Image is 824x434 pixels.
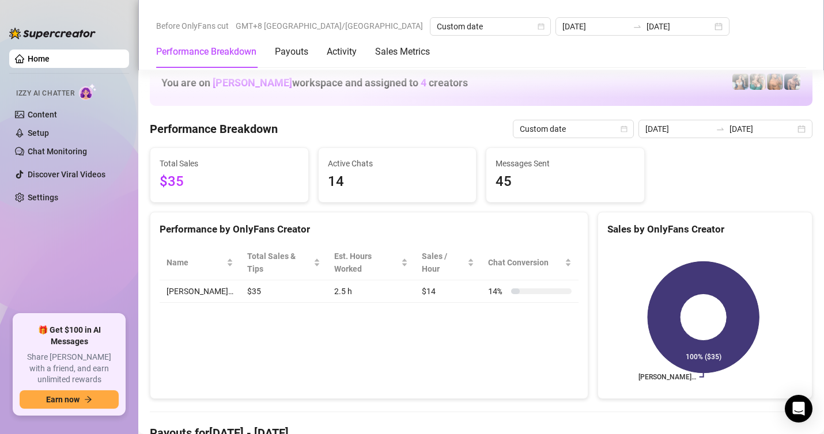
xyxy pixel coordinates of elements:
[28,193,58,202] a: Settings
[488,285,507,298] span: 14 %
[638,373,696,381] text: [PERSON_NAME]…
[160,171,299,193] span: $35
[437,18,544,35] span: Custom date
[240,245,327,280] th: Total Sales & Tips
[20,325,119,347] span: 🎁 Get $100 in AI Messages
[375,45,430,59] div: Sales Metrics
[607,222,803,237] div: Sales by OnlyFans Creator
[161,77,468,89] h1: You are on workspace and assigned to creators
[28,110,57,119] a: Content
[160,222,579,237] div: Performance by OnlyFans Creator
[16,88,74,99] span: Izzy AI Chatter
[156,17,229,35] span: Before OnlyFans cut
[633,22,642,31] span: to
[716,124,725,134] span: swap-right
[732,74,749,90] img: Katy
[28,170,105,179] a: Discover Viral Videos
[236,17,423,35] span: GMT+8 [GEOGRAPHIC_DATA]/[GEOGRAPHIC_DATA]
[275,45,308,59] div: Payouts
[160,245,240,280] th: Name
[767,74,783,90] img: JG
[729,123,795,135] input: End date
[327,45,357,59] div: Activity
[328,157,467,170] span: Active Chats
[20,352,119,386] span: Share [PERSON_NAME] with a friend, and earn unlimited rewards
[784,74,800,90] img: Axel
[488,256,562,269] span: Chat Conversion
[167,256,224,269] span: Name
[28,54,50,63] a: Home
[213,77,292,89] span: [PERSON_NAME]
[621,125,628,132] span: calendar
[647,20,712,33] input: End date
[9,28,96,39] img: logo-BBDzfeDw.svg
[496,171,635,193] span: 45
[79,83,97,100] img: AI Chatter
[415,280,482,303] td: $14
[562,20,628,33] input: Start date
[84,395,92,403] span: arrow-right
[247,250,311,275] span: Total Sales & Tips
[20,390,119,409] button: Earn nowarrow-right
[422,250,466,275] span: Sales / Hour
[415,245,482,280] th: Sales / Hour
[520,120,627,138] span: Custom date
[327,280,415,303] td: 2.5 h
[645,123,711,135] input: Start date
[481,245,579,280] th: Chat Conversion
[160,280,240,303] td: [PERSON_NAME]…
[334,250,399,275] div: Est. Hours Worked
[750,74,766,90] img: Zaddy
[28,147,87,156] a: Chat Monitoring
[421,77,426,89] span: 4
[785,395,812,422] div: Open Intercom Messenger
[160,157,299,170] span: Total Sales
[633,22,642,31] span: swap-right
[328,171,467,193] span: 14
[538,23,545,30] span: calendar
[46,395,80,404] span: Earn now
[156,45,256,59] div: Performance Breakdown
[150,121,278,137] h4: Performance Breakdown
[716,124,725,134] span: to
[240,280,327,303] td: $35
[28,128,49,138] a: Setup
[496,157,635,170] span: Messages Sent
